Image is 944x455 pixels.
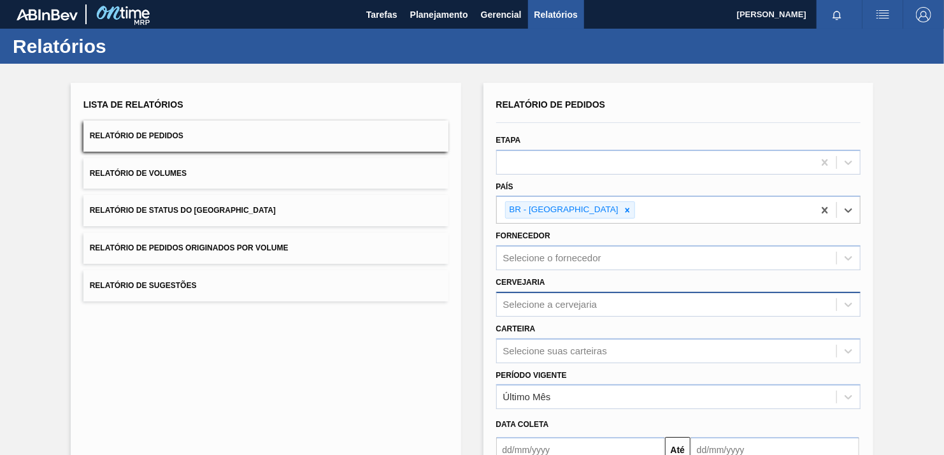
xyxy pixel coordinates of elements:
[534,7,578,22] span: Relatórios
[13,39,239,54] h1: Relatórios
[496,99,606,110] span: Relatório de Pedidos
[503,345,607,356] div: Selecione suas carteiras
[506,202,620,218] div: BR - [GEOGRAPHIC_DATA]
[410,7,468,22] span: Planejamento
[83,99,183,110] span: Lista de Relatórios
[90,281,197,290] span: Relatório de Sugestões
[496,182,513,191] label: País
[83,270,448,301] button: Relatório de Sugestões
[90,243,289,252] span: Relatório de Pedidos Originados por Volume
[481,7,522,22] span: Gerencial
[83,120,448,152] button: Relatório de Pedidos
[83,195,448,226] button: Relatório de Status do [GEOGRAPHIC_DATA]
[496,278,545,287] label: Cervejaria
[83,158,448,189] button: Relatório de Volumes
[90,169,187,178] span: Relatório de Volumes
[916,7,931,22] img: Logout
[90,131,183,140] span: Relatório de Pedidos
[817,6,857,24] button: Notificações
[496,231,550,240] label: Fornecedor
[496,420,549,429] span: Data coleta
[503,253,601,264] div: Selecione o fornecedor
[503,392,551,403] div: Último Mês
[366,7,397,22] span: Tarefas
[90,206,276,215] span: Relatório de Status do [GEOGRAPHIC_DATA]
[83,233,448,264] button: Relatório de Pedidos Originados por Volume
[496,324,536,333] label: Carteira
[503,299,597,310] div: Selecione a cervejaria
[496,371,567,380] label: Período Vigente
[496,136,521,145] label: Etapa
[17,9,78,20] img: TNhmsLtSVTkK8tSr43FrP2fwEKptu5GPRR3wAAAABJRU5ErkJggg==
[875,7,890,22] img: userActions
